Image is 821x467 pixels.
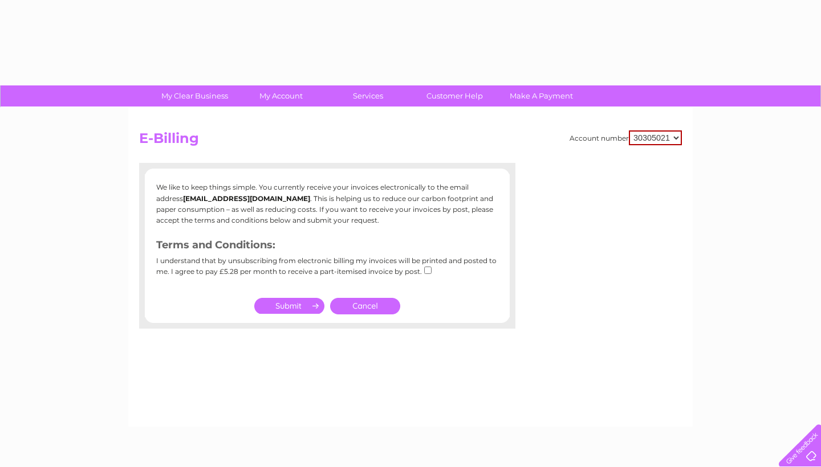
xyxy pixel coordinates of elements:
div: Account number [570,130,682,145]
a: Services [321,85,415,106]
p: We like to keep things simple. You currently receive your invoices electronically to the email ad... [156,182,498,226]
a: Customer Help [408,85,502,106]
a: Cancel [330,298,400,314]
a: My Clear Business [148,85,242,106]
b: [EMAIL_ADDRESS][DOMAIN_NAME] [183,194,310,203]
a: Make A Payment [494,85,588,106]
div: I understand that by unsubscribing from electronic billing my invoices will be printed and posted... [156,257,498,284]
a: My Account [234,85,328,106]
h3: Terms and Conditions: [156,237,498,257]
input: Submit [254,298,324,314]
h2: E-Billing [139,130,682,152]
